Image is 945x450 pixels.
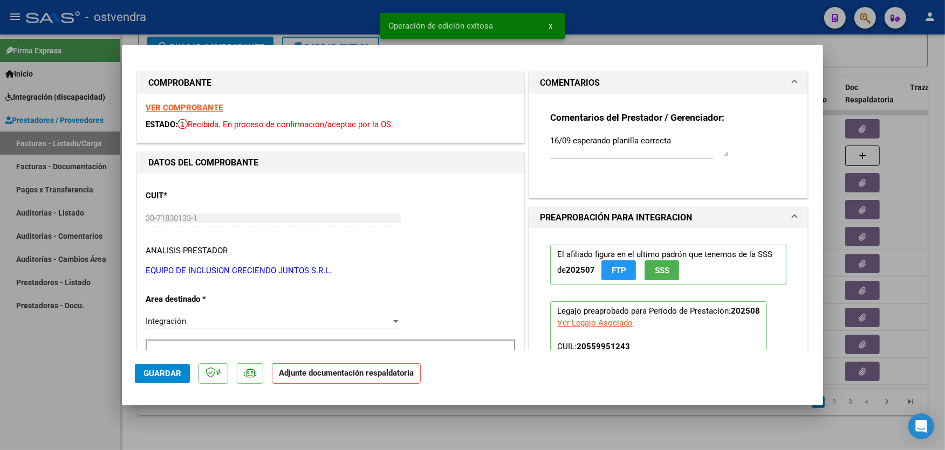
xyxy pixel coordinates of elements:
span: SSS [655,266,669,275]
h1: COMENTARIOS [540,77,600,89]
div: COMENTARIOS [529,94,807,198]
div: ANALISIS PRESTADOR [146,245,228,257]
p: CUIT [146,190,257,202]
span: Operación de edición exitosa [388,20,493,31]
div: Open Intercom Messenger [908,413,934,439]
strong: DATOS DEL COMPROBANTE [148,157,258,168]
span: Integración [146,316,186,326]
strong: Adjunte documentación respaldatoria [279,368,414,378]
p: El afiliado figura en el ultimo padrón que tenemos de la SSS de [550,245,786,285]
mat-expansion-panel-header: PREAPROBACIÓN PARA INTEGRACION [529,207,807,229]
span: ESTADO: [146,120,177,129]
strong: COMPROBANTE [148,78,211,88]
mat-expansion-panel-header: COMENTARIOS [529,72,807,94]
div: 20559951243 [577,341,630,352]
button: Guardar [135,364,190,383]
button: x [540,16,561,36]
a: VER COMPROBANTE [146,103,223,113]
span: Guardar [143,369,181,378]
span: FTP [612,266,626,275]
span: CUIL: Nombre y Apellido: Período Desde: Período Hasta: Admite Dependencia: [557,342,752,399]
p: Area destinado * [146,293,257,306]
strong: Comentarios del Prestador / Gerenciador: [550,112,724,123]
strong: 202508 [731,306,760,316]
p: Legajo preaprobado para Período de Prestación: [550,301,767,433]
span: x [549,21,552,31]
div: Ver Legajo Asociado [557,317,633,329]
span: Recibida. En proceso de confirmacion/aceptac por la OS. [177,120,393,129]
button: FTP [601,260,636,280]
h1: PREAPROBACIÓN PARA INTEGRACION [540,211,692,224]
strong: 202507 [566,265,595,275]
button: SSS [645,260,679,280]
p: EQUIPO DE INCLUSION CRECIENDO JUNTOS S.R.L. [146,265,516,277]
